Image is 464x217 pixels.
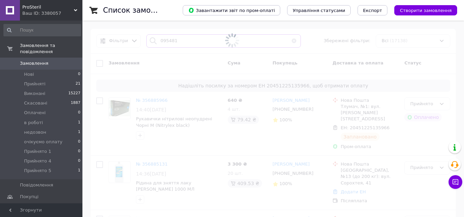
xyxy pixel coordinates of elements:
[24,110,46,116] span: Оплачені
[24,71,34,77] span: Нові
[20,194,38,200] span: Покупці
[24,120,43,126] span: в роботі
[103,6,173,14] h1: Список замовлень
[78,139,80,145] span: 0
[20,182,53,188] span: Повідомлення
[78,148,80,155] span: 0
[24,158,51,164] span: Прийнято 4
[387,8,457,13] a: Створити замовлення
[188,7,275,13] span: Завантажити звіт по пром-оплаті
[78,158,80,164] span: 0
[24,129,46,135] span: недозвон
[20,43,82,55] span: Замовлення та повідомлення
[20,60,48,67] span: Замовлення
[24,139,63,145] span: очікуємо оплату
[71,100,80,106] span: 1887
[183,5,280,15] button: Завантажити звіт по пром-оплаті
[24,148,51,155] span: Прийнято 1
[394,5,457,15] button: Створити замовлення
[22,4,74,10] span: ProSteril
[22,10,82,16] div: Ваш ID: 3380057
[68,91,80,97] span: 15227
[78,168,80,174] span: 1
[78,120,80,126] span: 1
[24,100,47,106] span: Скасовані
[363,8,382,13] span: Експорт
[400,8,452,13] span: Створити замовлення
[293,8,345,13] span: Управління статусами
[449,175,462,189] button: Чат з покупцем
[287,5,351,15] button: Управління статусами
[3,24,81,36] input: Пошук
[78,129,80,135] span: 1
[358,5,388,15] button: Експорт
[78,110,80,116] span: 0
[78,71,80,77] span: 0
[24,168,51,174] span: Прийнято 5
[76,81,80,87] span: 21
[24,91,45,97] span: Виконані
[24,81,45,87] span: Прийняті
